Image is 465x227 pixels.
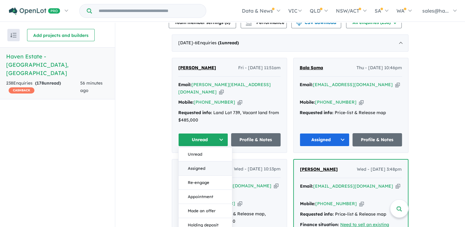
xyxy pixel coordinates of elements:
strong: Email: [178,82,191,87]
strong: Requested info: [300,211,334,217]
strong: Mobile: [300,201,315,206]
strong: Mobile: [178,99,194,105]
a: Bala Soma [300,64,323,72]
strong: Mobile: [300,99,315,105]
button: Appointment [179,190,232,204]
span: 1 [219,40,222,46]
a: Profile & Notes [353,133,402,146]
img: Openlot PRO Logo White [9,7,60,15]
img: sort.svg [10,33,17,38]
button: Add projects and builders [27,29,95,41]
a: [EMAIL_ADDRESS][DOMAIN_NAME] [313,82,393,87]
a: [PERSON_NAME][EMAIL_ADDRESS][DOMAIN_NAME] [178,82,271,95]
span: Performance [246,20,284,25]
strong: Email: [300,183,313,189]
span: Thu - [DATE] 10:46pm [357,64,402,72]
button: Copy [359,201,364,207]
span: [PERSON_NAME] [300,166,338,172]
span: sales@ha... [422,8,449,14]
a: [PHONE_NUMBER] [315,99,357,105]
button: Copy [238,200,242,207]
h5: Haven Estate - [GEOGRAPHIC_DATA] , [GEOGRAPHIC_DATA] [6,52,109,77]
span: CASHBACK [9,87,34,94]
button: Made an offer [179,204,232,218]
button: Assigned [300,133,349,146]
a: [PHONE_NUMBER] [315,201,357,206]
span: 178 [37,80,44,86]
span: 6 [226,20,229,25]
button: Copy [396,183,400,189]
button: Copy [219,89,224,95]
button: Copy [238,99,242,106]
img: download icon [296,20,302,26]
a: [PHONE_NUMBER] [194,99,235,105]
input: Try estate name, suburb, builder or developer [93,4,205,18]
div: 238 Enquir ies [6,80,80,94]
div: Land Lot 739, Vacant land from $485,000 [178,109,281,124]
button: Unread [178,133,228,146]
span: Wed - [DATE] 3:48pm [357,166,402,173]
img: bar-chart.svg [246,22,252,26]
button: Copy [395,82,400,88]
button: Copy [274,183,278,189]
span: Fri - [DATE] 11:51am [238,64,281,72]
a: [PERSON_NAME] [178,64,216,72]
div: [DATE] [172,34,408,52]
span: [PERSON_NAME] [178,65,216,70]
button: Assigned [179,161,232,176]
div: Price-list & Release map [300,211,402,218]
button: Re-engage [179,176,232,190]
strong: ( unread) [218,40,239,46]
button: Unread [179,147,232,161]
strong: Email: [300,82,313,87]
span: Wed - [DATE] 10:13pm [234,165,281,173]
span: 56 minutes ago [80,80,103,93]
strong: Requested info: [300,110,333,115]
a: [EMAIL_ADDRESS][DOMAIN_NAME] [313,183,393,189]
strong: Requested info: [178,110,212,115]
div: Price-list & Release map [300,109,402,117]
span: - 6 Enquir ies [193,40,239,46]
a: [PERSON_NAME] [300,166,338,173]
a: Profile & Notes [231,133,281,146]
button: Copy [359,99,364,106]
strong: ( unread) [35,80,61,86]
span: Bala Soma [300,65,323,70]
